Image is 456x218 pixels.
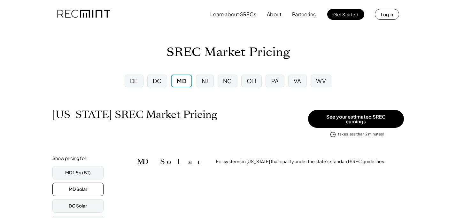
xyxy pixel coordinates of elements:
button: About [267,8,282,21]
div: DE [130,77,138,85]
div: For systems in [US_STATE] that qualify under the state's standard SREC guidelines. [216,158,385,165]
div: DC Solar [69,203,87,209]
h1: SREC Market Pricing [166,45,290,60]
div: MD 1.5x (BT) [65,170,91,176]
img: recmint-logotype%403x.png [57,4,110,25]
div: takes less than 2 minutes! [338,132,384,137]
button: See your estimated SREC earnings [308,110,404,128]
div: WV [316,77,326,85]
button: Get Started [327,9,364,20]
div: Show pricing for: [52,155,88,162]
div: MD [177,77,186,85]
div: NJ [202,77,208,85]
h1: [US_STATE] SREC Market Pricing [52,108,217,121]
button: Learn about SRECs [210,8,256,21]
div: VA [294,77,301,85]
div: MD Solar [69,186,87,193]
button: Partnering [292,8,317,21]
div: NC [223,77,232,85]
h2: MD Solar [137,157,206,166]
div: DC [153,77,162,85]
div: PA [271,77,279,85]
button: Log in [375,9,399,20]
div: OH [247,77,256,85]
